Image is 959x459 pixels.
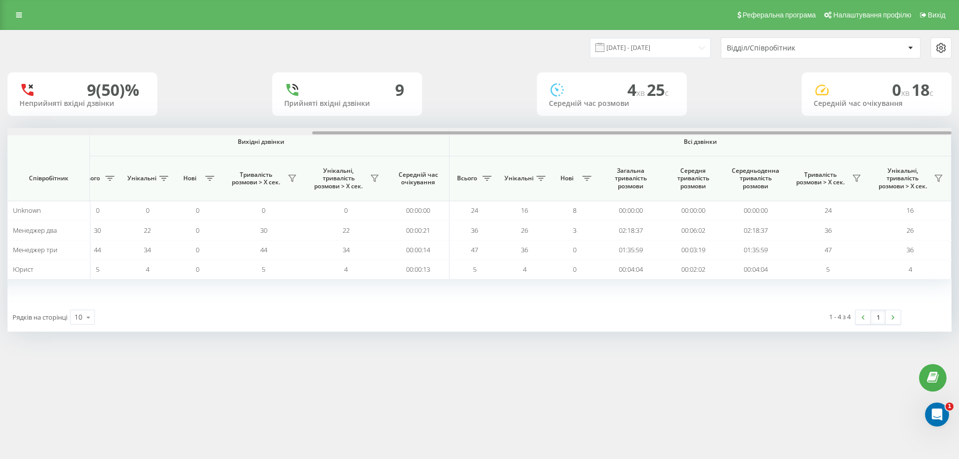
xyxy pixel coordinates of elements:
[925,403,949,427] iframe: Intercom live chat
[573,226,576,235] span: 3
[636,87,647,98] span: хв
[455,174,479,182] span: Всього
[471,206,478,215] span: 24
[260,245,267,254] span: 44
[892,79,912,100] span: 0
[573,245,576,254] span: 0
[665,87,669,98] span: c
[599,220,662,240] td: 02:18:37
[829,312,851,322] div: 1 - 4 з 4
[343,226,350,235] span: 22
[13,206,41,215] span: Unknown
[669,167,717,190] span: Середня тривалість розмови
[727,44,846,52] div: Відділ/Співробітник
[387,201,450,220] td: 00:00:00
[930,87,934,98] span: c
[825,226,832,235] span: 36
[504,174,533,182] span: Унікальні
[554,174,579,182] span: Нові
[521,226,528,235] span: 26
[907,226,914,235] span: 26
[662,201,724,220] td: 00:00:00
[662,260,724,279] td: 00:02:02
[94,245,101,254] span: 44
[387,260,450,279] td: 00:00:13
[387,220,450,240] td: 00:00:21
[471,245,478,254] span: 47
[144,226,151,235] span: 22
[523,265,526,274] span: 4
[907,245,914,254] span: 36
[146,206,149,215] span: 0
[227,171,285,186] span: Тривалість розмови > Х сек.
[96,265,99,274] span: 5
[94,226,101,235] span: 30
[127,174,156,182] span: Унікальні
[874,167,931,190] span: Унікальні, тривалість розмови > Х сек.
[395,80,404,99] div: 9
[946,403,954,411] span: 1
[573,206,576,215] span: 8
[814,99,940,108] div: Середній час очікування
[262,265,265,274] span: 5
[344,206,348,215] span: 0
[599,260,662,279] td: 00:04:04
[724,240,787,260] td: 01:35:59
[573,265,576,274] span: 0
[825,245,832,254] span: 47
[792,171,849,186] span: Тривалість розмови > Х сек.
[262,206,265,215] span: 0
[13,265,33,274] span: Юрист
[196,206,199,215] span: 0
[74,312,82,322] div: 10
[196,245,199,254] span: 0
[12,313,67,322] span: Рядків на сторінці
[479,138,922,146] span: Всі дзвінки
[662,240,724,260] td: 00:03:19
[928,11,946,19] span: Вихід
[471,226,478,235] span: 36
[647,79,669,100] span: 25
[13,226,57,235] span: Менеджер два
[599,201,662,220] td: 00:00:00
[146,265,149,274] span: 4
[177,174,202,182] span: Нові
[96,206,99,215] span: 0
[599,240,662,260] td: 01:35:59
[387,240,450,260] td: 00:00:14
[909,265,912,274] span: 4
[743,11,816,19] span: Реферальна програма
[260,226,267,235] span: 30
[196,265,199,274] span: 0
[549,99,675,108] div: Середній час розмови
[833,11,911,19] span: Налаштування профілю
[871,310,886,324] a: 1
[395,171,442,186] span: Середній час очікування
[724,201,787,220] td: 00:00:00
[607,167,654,190] span: Загальна тривалість розмови
[521,245,528,254] span: 36
[196,226,199,235] span: 0
[901,87,912,98] span: хв
[144,245,151,254] span: 34
[284,99,410,108] div: Прийняті вхідні дзвінки
[16,174,81,182] span: Співробітник
[825,206,832,215] span: 24
[732,167,779,190] span: Середньоденна тривалість розмови
[344,265,348,274] span: 4
[627,79,647,100] span: 4
[662,220,724,240] td: 00:06:02
[473,265,477,274] span: 5
[343,245,350,254] span: 34
[13,245,57,254] span: Менеджер три
[907,206,914,215] span: 16
[310,167,367,190] span: Унікальні, тривалість розмови > Х сек.
[77,174,102,182] span: Всього
[724,220,787,240] td: 02:18:37
[19,99,145,108] div: Неприйняті вхідні дзвінки
[96,138,426,146] span: Вихідні дзвінки
[912,79,934,100] span: 18
[724,260,787,279] td: 00:04:04
[87,80,139,99] div: 9 (50)%
[521,206,528,215] span: 16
